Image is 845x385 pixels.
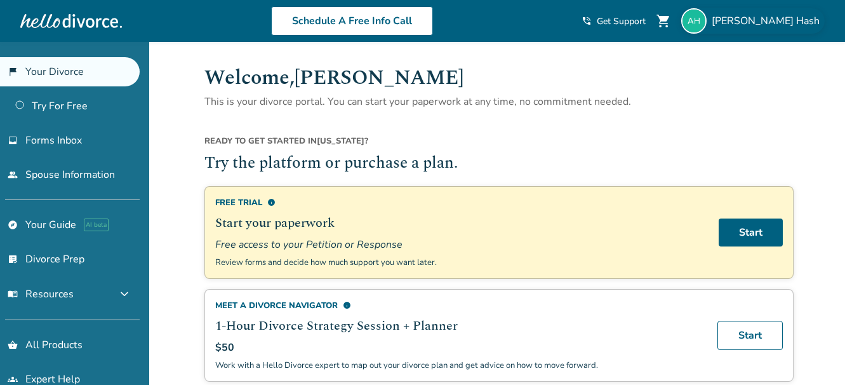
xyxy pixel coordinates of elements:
[343,301,351,309] span: info
[8,287,74,301] span: Resources
[204,135,317,147] span: Ready to get started in
[8,289,18,299] span: menu_book
[215,360,702,371] p: Work with a Hello Divorce expert to map out your divorce plan and get advice on how to move forward.
[204,135,794,152] div: [US_STATE] ?
[25,133,82,147] span: Forms Inbox
[204,152,794,176] h2: Try the platform or purchase a plan.
[271,6,433,36] a: Schedule A Free Info Call
[8,220,18,230] span: explore
[267,198,276,206] span: info
[8,254,18,264] span: list_alt_check
[8,170,18,180] span: people
[8,135,18,145] span: inbox
[84,219,109,231] span: AI beta
[582,16,592,26] span: phone_in_talk
[8,374,18,384] span: groups
[681,8,707,34] img: amymachnak@gmail.com
[215,316,702,335] h2: 1-Hour Divorce Strategy Session + Planner
[215,257,703,268] p: Review forms and decide how much support you want later.
[117,287,132,302] span: expand_more
[782,324,845,385] iframe: Chat Widget
[204,93,794,110] p: This is your divorce portal. You can start your paperwork at any time, no commitment needed.
[215,300,702,311] div: Meet a divorce navigator
[8,340,18,350] span: shopping_basket
[656,13,671,29] span: shopping_cart
[215,341,234,355] span: $50
[215,213,703,233] h2: Start your paperwork
[215,238,703,252] span: Free access to your Petition or Response
[717,321,783,350] a: Start
[597,15,646,27] span: Get Support
[204,62,794,93] h1: Welcome, [PERSON_NAME]
[215,197,703,208] div: Free Trial
[712,14,825,28] span: [PERSON_NAME] Hash
[719,219,783,247] a: Start
[8,67,18,77] span: flag_2
[582,15,646,27] a: phone_in_talkGet Support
